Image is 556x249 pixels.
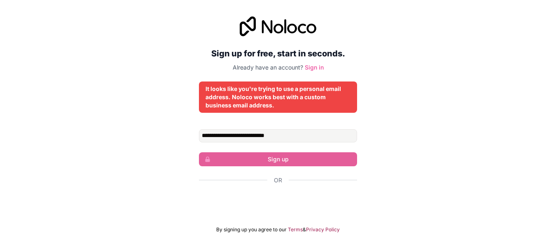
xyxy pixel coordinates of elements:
[199,129,357,142] input: Email address
[206,85,350,109] div: It looks like you're trying to use a personal email address. Noloco works best with a custom busi...
[288,226,303,233] a: Terms
[216,226,287,233] span: By signing up you agree to our
[199,46,357,61] h2: Sign up for free, start in seconds.
[199,152,357,166] button: Sign up
[274,176,282,184] span: Or
[306,226,340,233] a: Privacy Policy
[195,193,361,212] iframe: Sign in with Google Button
[233,64,303,71] span: Already have an account?
[303,226,306,233] span: &
[305,64,324,71] a: Sign in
